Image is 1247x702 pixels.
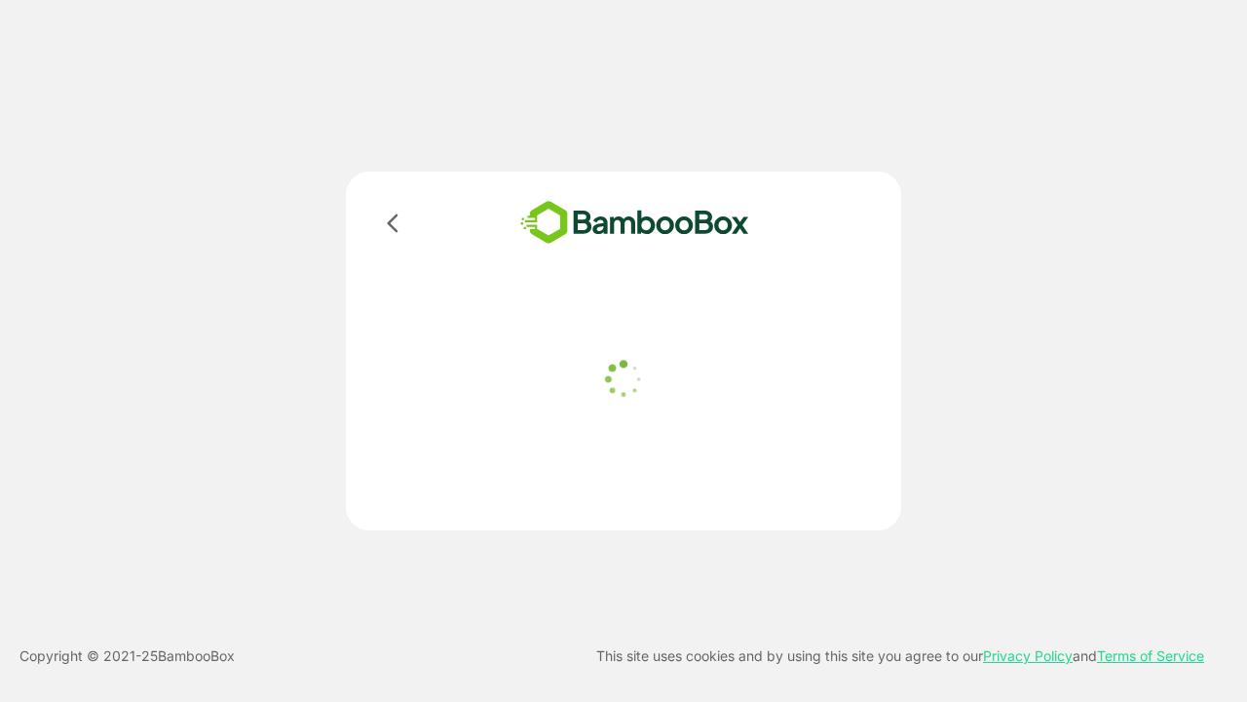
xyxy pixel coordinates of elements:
img: loader [599,355,648,404]
a: Terms of Service [1097,647,1204,664]
p: Copyright © 2021- 25 BambooBox [19,644,235,668]
a: Privacy Policy [983,647,1073,664]
p: This site uses cookies and by using this site you agree to our and [596,644,1204,668]
img: bamboobox [492,195,777,251]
